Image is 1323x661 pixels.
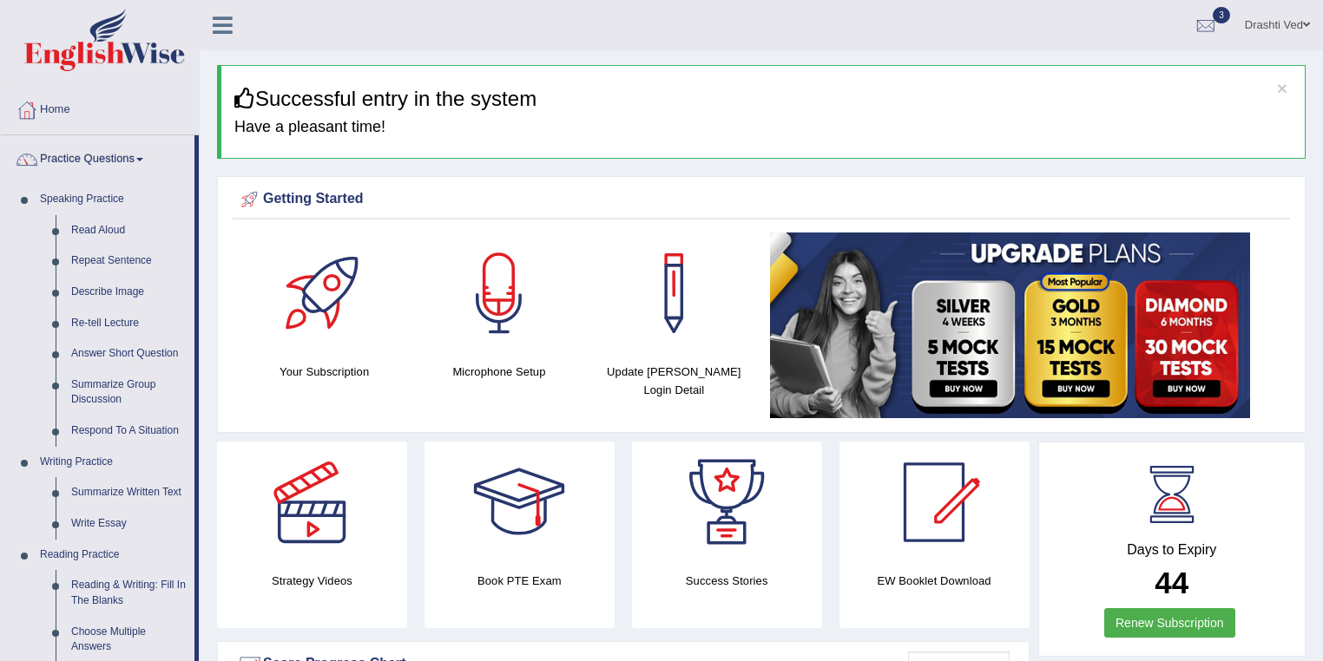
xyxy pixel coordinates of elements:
h4: Your Subscription [246,363,403,381]
b: 44 [1155,566,1188,599]
a: Respond To A Situation [63,416,194,447]
h4: Microphone Setup [420,363,577,381]
h4: Book PTE Exam [425,572,615,590]
div: Getting Started [237,187,1286,213]
a: Summarize Written Text [63,477,194,508]
a: Renew Subscription [1104,608,1235,638]
a: Reading & Writing: Fill In The Blanks [63,570,194,616]
a: Write Essay [63,508,194,540]
h4: Strategy Videos [217,572,407,590]
a: Answer Short Question [63,338,194,370]
a: Practice Questions [1,135,194,179]
h4: Update [PERSON_NAME] Login Detail [596,363,753,399]
h4: EW Booklet Download [839,572,1030,590]
h4: Days to Expiry [1058,542,1287,558]
a: Speaking Practice [32,184,194,215]
a: Reading Practice [32,540,194,571]
h4: Success Stories [632,572,822,590]
a: Describe Image [63,277,194,308]
a: Writing Practice [32,447,194,478]
a: Home [1,86,199,129]
a: Re-tell Lecture [63,308,194,339]
img: small5.jpg [770,232,1250,418]
button: × [1277,79,1287,97]
h3: Successful entry in the system [234,88,1292,110]
a: Read Aloud [63,215,194,246]
a: Summarize Group Discussion [63,370,194,416]
h4: Have a pleasant time! [234,119,1292,136]
span: 3 [1213,7,1230,23]
a: Repeat Sentence [63,245,194,277]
